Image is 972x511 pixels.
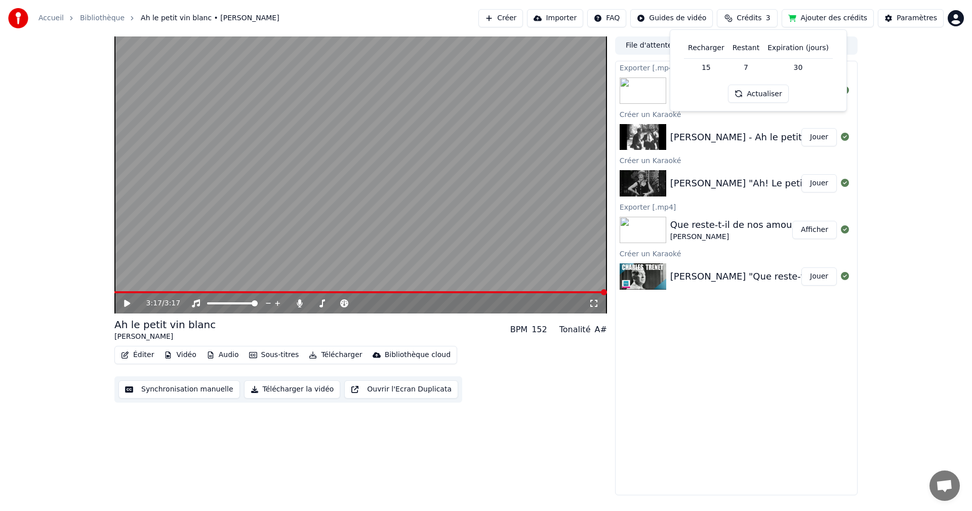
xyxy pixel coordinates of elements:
div: Tonalité [559,324,591,336]
button: Ajouter des crédits [782,9,874,27]
div: Ah le petit vin blanc [114,318,216,332]
td: 30 [763,58,833,76]
div: [PERSON_NAME] "Que reste-t-il de nos amours ?" [670,269,895,284]
button: Crédits3 [717,9,778,27]
th: Expiration (jours) [763,38,833,58]
a: Ouvrir le chat [929,470,960,501]
button: Éditer [117,348,158,362]
span: Ah le petit vin blanc • [PERSON_NAME] [141,13,279,23]
button: Synchronisation manuelle [118,380,240,399]
span: 3:17 [146,298,162,308]
a: Bibliothèque [80,13,125,23]
button: Jouer [801,128,837,146]
div: Exporter [.mp4] [616,201,857,213]
img: youka [8,8,28,28]
div: BPM [510,324,528,336]
span: 3:17 [165,298,180,308]
button: Télécharger la vidéo [244,380,341,399]
nav: breadcrumb [38,13,279,23]
div: Exporter [.mp4] [616,61,857,73]
button: File d'attente [617,38,697,53]
div: [PERSON_NAME] [114,332,216,342]
button: FAQ [587,9,626,27]
div: Bibliothèque cloud [385,350,451,360]
span: 3 [766,13,771,23]
button: Audio [202,348,243,362]
span: Crédits [737,13,761,23]
button: Jouer [801,267,837,286]
button: Jouer [801,174,837,192]
div: [PERSON_NAME] "Ah! Le petit vin" [670,176,827,190]
td: 7 [728,58,763,76]
button: Importer [527,9,583,27]
div: Créer un Karaoké [616,108,857,120]
div: [PERSON_NAME] [670,232,808,242]
a: Accueil [38,13,64,23]
button: Paramètres [878,9,944,27]
div: Paramètres [897,13,937,23]
button: Télécharger [305,348,366,362]
button: Vidéo [160,348,200,362]
button: Guides de vidéo [630,9,713,27]
td: 15 [684,58,728,76]
th: Restant [728,38,763,58]
div: Créer un Karaoké [616,154,857,166]
div: [PERSON_NAME] - Ah le petit vin blanc [670,130,846,144]
button: Ouvrir l'Ecran Duplicata [344,380,458,399]
div: A# [594,324,606,336]
button: Créer [478,9,523,27]
button: Sous-titres [245,348,303,362]
div: Créer un Karaoké [616,247,857,259]
div: 152 [532,324,547,336]
div: / [146,298,171,308]
button: Afficher [792,221,837,239]
div: Que reste-t-il de nos amours ? [670,218,808,232]
button: Actualiser [728,85,788,103]
th: Recharger [684,38,728,58]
